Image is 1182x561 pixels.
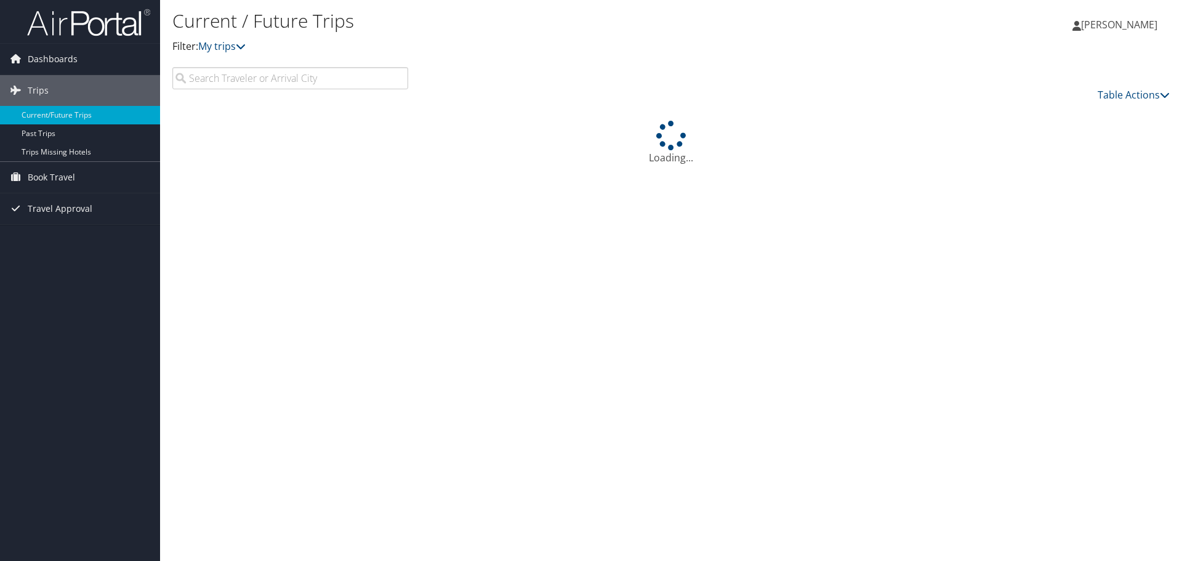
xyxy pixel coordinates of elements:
p: Filter: [172,39,837,55]
span: Dashboards [28,44,78,75]
a: Table Actions [1098,88,1170,102]
span: [PERSON_NAME] [1081,18,1157,31]
img: airportal-logo.png [27,8,150,37]
div: Loading... [172,121,1170,165]
span: Trips [28,75,49,106]
h1: Current / Future Trips [172,8,837,34]
input: Search Traveler or Arrival City [172,67,408,89]
a: [PERSON_NAME] [1072,6,1170,43]
span: Book Travel [28,162,75,193]
span: Travel Approval [28,193,92,224]
a: My trips [198,39,246,53]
